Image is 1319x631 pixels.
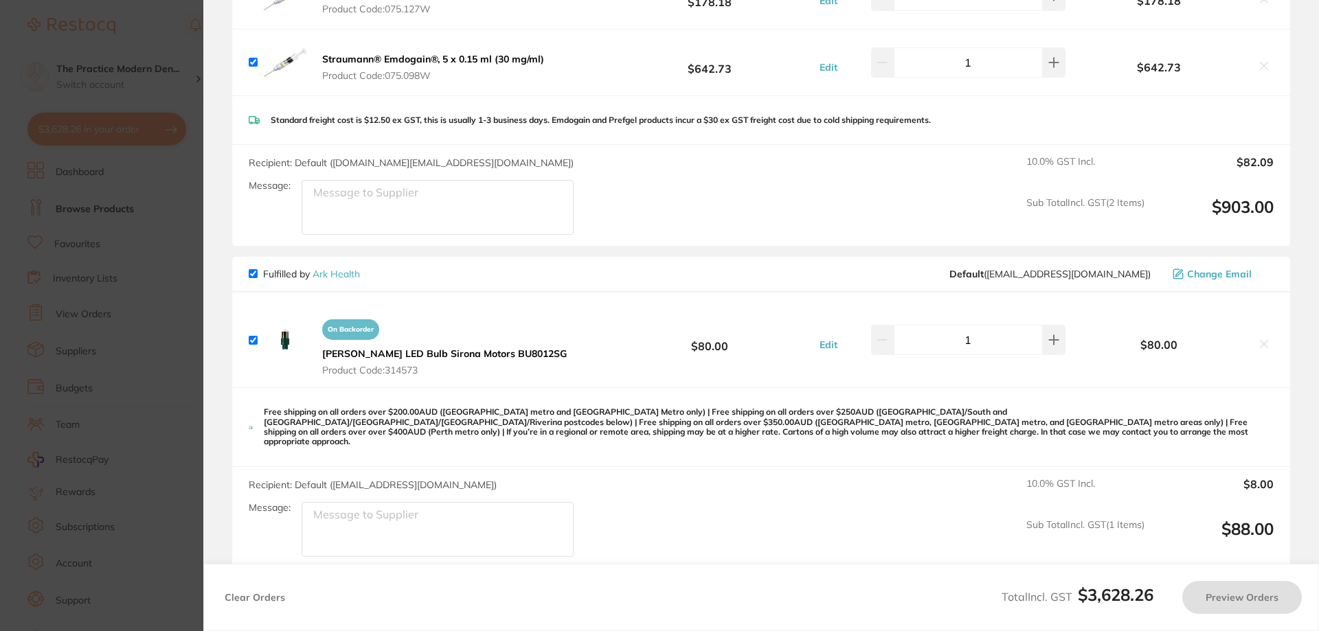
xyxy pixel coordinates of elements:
button: Clear Orders [221,581,289,614]
b: $642.73 [607,49,812,75]
label: Message: [249,180,291,192]
p: Standard freight cost is $12.50 ex GST, this is usually 1-3 business days. Emdogain and Prefgel p... [271,115,931,125]
span: Sub Total Incl. GST ( 2 Items) [1026,197,1145,235]
output: $8.00 [1155,478,1274,508]
output: $903.00 [1155,197,1274,235]
output: $82.09 [1155,156,1274,186]
button: Edit [815,339,842,351]
span: On Backorder [322,319,379,340]
span: 10.0 % GST Incl. [1026,478,1145,508]
span: Product Code: 075.127W [322,3,541,14]
img: cjR2b3Rnbg [263,41,307,84]
p: Fulfilled by [263,268,360,279]
b: Straumann® Emdogain®, 5 x 0.15 ml (30 mg/ml) [322,53,544,65]
p: Free shipping on all orders over $200.00AUD ([GEOGRAPHIC_DATA] metro and [GEOGRAPHIC_DATA] Metro ... [264,407,1274,447]
b: $3,628.26 [1078,584,1153,605]
button: Preview Orders [1182,581,1302,614]
span: Total Incl. GST [1002,590,1153,604]
span: cch@arkhealth.com.au [949,268,1151,279]
span: Product Code: 314573 [322,365,567,376]
span: Product Code: 075.098W [322,70,544,81]
b: Default [949,268,984,280]
output: $88.00 [1155,519,1274,557]
a: Ark Health [313,268,360,280]
span: Sub Total Incl. GST ( 1 Items) [1026,519,1145,557]
b: $80.00 [607,328,812,353]
button: Edit [815,61,842,73]
span: 10.0 % GST Incl. [1026,156,1145,186]
button: Straumann® Emdogain®, 5 x 0.15 ml (30 mg/ml) Product Code:075.098W [318,53,548,82]
button: Change Email [1169,268,1274,280]
b: [PERSON_NAME] LED Bulb Sirona Motors BU8012SG [322,347,567,360]
span: Recipient: Default ( [DOMAIN_NAME][EMAIL_ADDRESS][DOMAIN_NAME] ) [249,157,574,169]
b: $80.00 [1069,339,1249,351]
span: Change Email [1187,268,1252,279]
img: Y2RvdjJqcg [263,318,307,362]
label: Message: [249,502,291,514]
span: Recipient: Default ( [EMAIL_ADDRESS][DOMAIN_NAME] ) [249,479,497,491]
button: On Backorder[PERSON_NAME] LED Bulb Sirona Motors BU8012SG Product Code:314573 [318,313,571,376]
b: $642.73 [1069,61,1249,73]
